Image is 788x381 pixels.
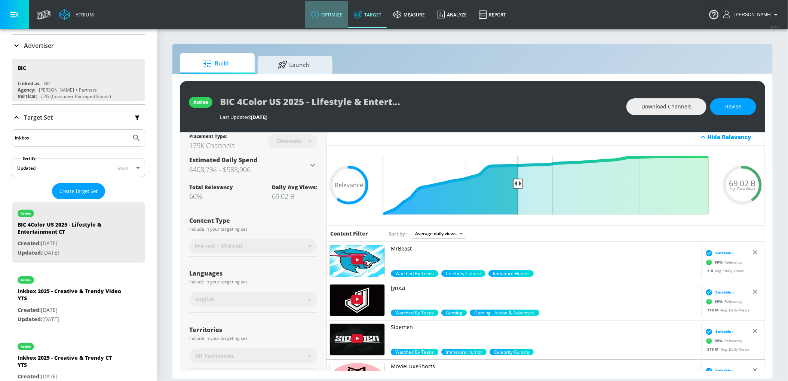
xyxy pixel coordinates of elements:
span: English [195,296,214,303]
div: Include in your targeting set [189,280,317,284]
span: Watched By Teens [391,349,438,355]
h6: Content Filter [330,230,368,237]
p: [DATE] [18,315,122,324]
div: BICLinked as:BICAgency:[PERSON_NAME] + PartnersVertical:CPG (Consumer Packaged Goods) [12,59,145,101]
span: Estimated Daily Spend [189,156,257,164]
div: Languages [189,270,317,276]
span: Gaming - Action & Adventure [470,310,539,316]
div: Atrium [73,11,94,18]
a: Target [348,1,387,28]
span: Create Target Set [59,187,98,196]
div: 69.02 B [272,192,317,201]
span: 573 M [707,347,721,352]
span: Download Channels [641,102,692,111]
div: Avg. Daily Views [703,347,749,352]
div: Relevancy [703,257,742,268]
div: 99.0% [490,349,534,355]
div: 99.0% [391,310,438,316]
span: Gaming [441,310,467,316]
input: Final Threshold [379,156,712,215]
div: Advertiser [12,35,145,56]
p: [DATE] [18,239,122,248]
button: Open Resource Center [703,4,724,25]
div: Hide Relevancy [326,129,765,145]
span: Suitable › [715,250,734,256]
div: 99.0% [441,270,485,277]
div: activeInkbox 2025 - Creative & Trendy Video YTSCreated:[DATE]Updated:[DATE] [12,269,145,329]
span: 99 % [715,338,724,344]
div: Estimated Daily Spend$408,734 - $583,906 [189,156,317,175]
div: Inkbox 2025 - Creative & Trendy Video YTS [18,288,122,305]
div: All Territories [189,348,317,363]
div: Include in your targeting set [189,227,317,231]
a: optimize [305,1,348,28]
button: Create Target Set [52,183,105,199]
span: [DATE] [251,114,267,120]
div: Inkbox 2025 - Creative & Trendy CT YTS [18,354,122,372]
a: Report [473,1,512,28]
div: Target Set [12,105,145,130]
p: [DATE] [18,305,122,315]
div: Channels [273,138,305,144]
div: BIC [44,80,51,87]
span: 99 % [715,259,724,265]
div: English [189,292,317,307]
span: 710 M [707,307,721,313]
a: MrBeast [391,245,699,270]
div: Hide Relevancy [708,133,761,141]
h3: $408,734 - $583,906 [189,164,308,175]
span: Created: [18,306,41,313]
span: Watched By Teens [391,310,438,316]
span: Updated: [18,316,42,323]
div: Relevancy [703,335,742,347]
a: Jynxzi [391,284,699,310]
div: 99.0% [391,349,438,355]
span: Sort by [389,230,408,237]
span: Launch [265,56,322,74]
p: Jynxzi [391,284,699,292]
span: Build [187,55,244,73]
div: Relevancy [703,296,742,307]
div: Agency: [18,87,35,93]
div: Suitable › [703,367,734,375]
a: measure [387,1,431,28]
div: 99.0% [441,310,467,316]
img: UUjiXtODGCCulmhwypZAWSag [330,285,384,316]
span: Watched By Teens [391,270,438,277]
div: Suitable › [703,289,734,296]
div: BIC 4Color US 2025 - Lifestyle & Entertainment CT [18,221,122,239]
div: 70.0% [470,310,539,316]
span: Avg. Daily Views [730,187,755,191]
div: Suitable › [703,328,734,335]
div: Placement Type: [189,133,234,141]
div: Suitable › [703,249,734,257]
div: activeBIC 4Color US 2025 - Lifestyle & Entertainment CTCreated:[DATE]Updated:[DATE] [12,202,145,263]
div: active [21,212,31,215]
span: 1 B [707,268,715,273]
span: 99 % [715,299,724,304]
span: Celebrity Culture [441,270,485,277]
img: UUX6OQ3DkcsbYNE6H8uQQuVA [330,245,384,277]
span: 69.02 B [729,179,756,187]
div: Daily Avg Views: [272,184,317,191]
div: Avg. Daily Views [703,307,749,313]
div: Total Relevancy [189,184,233,191]
p: [DATE] [18,248,122,258]
span: All Territories [195,352,234,360]
span: Created: [18,373,41,380]
p: MrBeast [391,245,699,252]
span: Relevance [335,182,363,188]
span: v 4.32.0 [770,25,781,29]
div: Last Updated: [220,114,619,120]
span: latest [116,165,129,171]
div: Territories [189,327,317,333]
span: Immature Humor [441,349,487,355]
div: 60% [189,192,233,201]
div: Average daily views [411,228,466,239]
div: BIC [18,64,26,71]
img: UUDogdKl7t7NHzQ95aEwkdMw [330,324,384,355]
div: 175K Channels [189,141,234,150]
span: Suitable › [715,368,734,374]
